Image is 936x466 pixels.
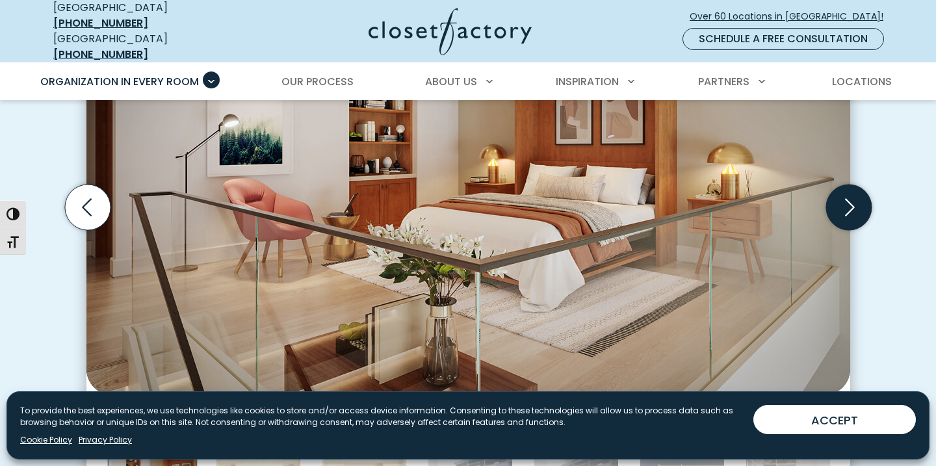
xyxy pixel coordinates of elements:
a: [PHONE_NUMBER] [53,16,148,31]
a: Privacy Policy [79,434,132,446]
button: Previous slide [60,179,116,235]
span: Inspiration [556,74,619,89]
span: Over 60 Locations in [GEOGRAPHIC_DATA]! [690,10,894,23]
nav: Primary Menu [31,64,905,100]
button: Next slide [821,179,877,235]
span: Organization in Every Room [40,74,199,89]
span: Our Process [281,74,354,89]
div: [GEOGRAPHIC_DATA] [53,31,242,62]
a: Cookie Policy [20,434,72,446]
a: Over 60 Locations in [GEOGRAPHIC_DATA]! [689,5,894,28]
a: Schedule a Free Consultation [682,28,884,50]
span: Partners [698,74,749,89]
span: Locations [832,74,892,89]
button: ACCEPT [753,405,916,434]
p: To provide the best experiences, we use technologies like cookies to store and/or access device i... [20,405,743,428]
span: About Us [425,74,477,89]
img: Closet Factory Logo [369,8,532,55]
a: [PHONE_NUMBER] [53,47,148,62]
